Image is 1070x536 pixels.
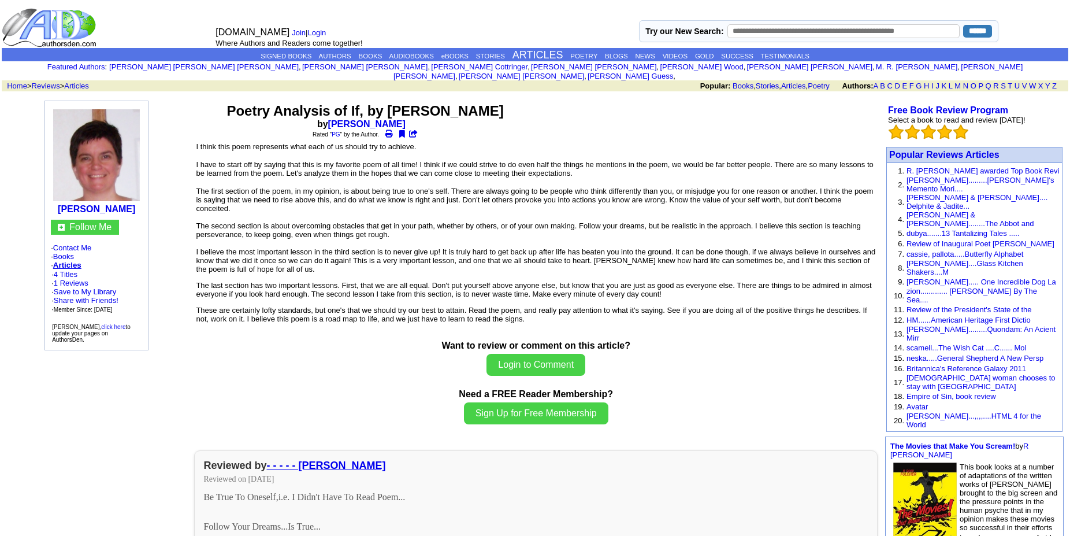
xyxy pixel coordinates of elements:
a: dubya.......13 Tantalizing Tales ..... [906,229,1019,238]
font: 9. [898,278,904,286]
a: Follow Me [69,222,112,232]
a: ARTICLES [512,49,563,61]
a: [PERSON_NAME] [PERSON_NAME] [PERSON_NAME] [109,62,299,71]
img: gc.jpg [58,224,65,231]
a: click here [101,324,125,330]
button: Login to Comment [486,354,585,376]
a: Books [53,252,74,261]
font: > > [3,82,89,90]
img: bigemptystars.png [937,124,952,139]
a: [PERSON_NAME] & [PERSON_NAME]........The Abbot and [906,210,1034,228]
a: Sign Up for Free Membership [464,408,608,418]
a: P [978,82,983,90]
a: [DEMOGRAPHIC_DATA] woman chooses to stay with [GEOGRAPHIC_DATA] [906,374,1055,391]
a: R. [PERSON_NAME] awarded Top Book Revi [906,167,1059,175]
a: B [880,82,885,90]
img: bigemptystars.png [921,124,936,139]
font: by [890,442,1028,459]
a: HM......American Heritage First Dictio [906,316,1031,324]
font: · · [51,270,118,313]
a: GOLD [695,53,714,60]
font: i [301,64,302,71]
font: i [675,73,677,80]
a: TESTIMONIALS [760,53,809,60]
p: The first section of the poem, in my opinion, is about being true to one's self. There are always... [196,187,876,273]
font: i [530,64,531,71]
b: Need a FREE Reader Membership? [459,389,613,399]
font: 6. [898,239,904,248]
font: Select a book to read and review [DATE]! [888,116,1026,124]
a: Login [308,28,326,37]
a: T [1008,82,1012,90]
a: [PERSON_NAME] Wood [660,62,743,71]
a: Articles [64,82,89,90]
a: W [1029,82,1036,90]
font: i [875,64,876,71]
a: [PERSON_NAME] [58,204,135,214]
a: I [931,82,934,90]
font: 3. [898,198,904,206]
font: i [960,64,961,71]
font: | [292,28,330,37]
font: 20. [894,416,904,425]
font: Poetry Analysis of If, by [PERSON_NAME] [226,103,503,119]
font: I think this poem represents what each of us should try to achieve. [196,142,416,151]
a: eBOOKS [441,53,469,60]
a: [PERSON_NAME] [PERSON_NAME] [459,72,584,80]
a: Review of the President's State of the [906,305,1031,314]
font: Where Authors and Readers come together! [216,39,362,47]
a: Stories [756,82,779,90]
img: logo_ad.gif [2,8,99,48]
a: [PERSON_NAME]...,,,,....HTML 4 for the World [906,412,1041,429]
font: i [430,64,431,71]
font: 4. [898,215,904,224]
a: K [942,82,947,90]
a: AUTHORS [318,53,351,60]
a: A [874,82,878,90]
a: [PERSON_NAME] [PERSON_NAME] [531,62,656,71]
font: 16. [894,364,904,373]
a: [PERSON_NAME].........[PERSON_NAME]'s Memento Mori.... [906,176,1054,193]
a: N [963,82,968,90]
b: Authors: [842,82,873,90]
font: 13. [894,330,904,338]
a: Empire of Sin, book review [906,392,996,401]
a: U [1015,82,1020,90]
font: 5. [898,229,904,238]
p: The last section has two important lessons. First, that we are all equal. Don't put yourself abov... [196,281,876,298]
a: [PERSON_NAME]..... One Incredible Dog La [906,278,1056,286]
a: M [954,82,961,90]
a: [PERSON_NAME] [PERSON_NAME] [302,62,428,71]
a: [PERSON_NAME]....Glass Kitchen Shakers....M [906,259,1023,276]
font: [DOMAIN_NAME] [216,27,289,37]
a: zion............. [PERSON_NAME] By The Sea.... [906,287,1037,304]
a: R [PERSON_NAME] [890,442,1028,459]
a: Home [7,82,27,90]
b: by [317,119,413,129]
font: 7. [898,250,904,258]
a: neska.....General Shepherd A New Persp [906,354,1043,363]
font: Popular Reviews Articles [889,150,1000,160]
font: 2. [898,180,904,189]
img: bigemptystars.png [953,124,968,139]
font: [PERSON_NAME], to update your pages on AuthorsDen. [52,324,131,343]
a: 1 Reviews [54,279,88,287]
p: These are certainly lofty standards, but one's that we should try our best to attain. Read the po... [196,306,876,323]
a: BLOGS [605,53,628,60]
font: 19. [894,402,904,411]
font: i [659,64,660,71]
a: Britannica's Reference Galaxy 2011 [906,364,1026,373]
a: Featured Authors [47,62,105,71]
a: Free Book Review Program [888,105,1008,115]
font: 10. [894,291,904,300]
a: Share with Friends! [54,296,118,305]
a: cassie, pallota.....Butterfly Alphabet [906,250,1023,258]
a: The Movies that Make You Scream! [890,442,1015,450]
a: Review of Inaugural Poet [PERSON_NAME] [906,239,1054,248]
a: Join [292,28,306,37]
a: Books [733,82,753,90]
a: H [924,82,929,90]
img: bigemptystars.png [905,124,920,139]
font: Member Since: [DATE] [54,306,113,313]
